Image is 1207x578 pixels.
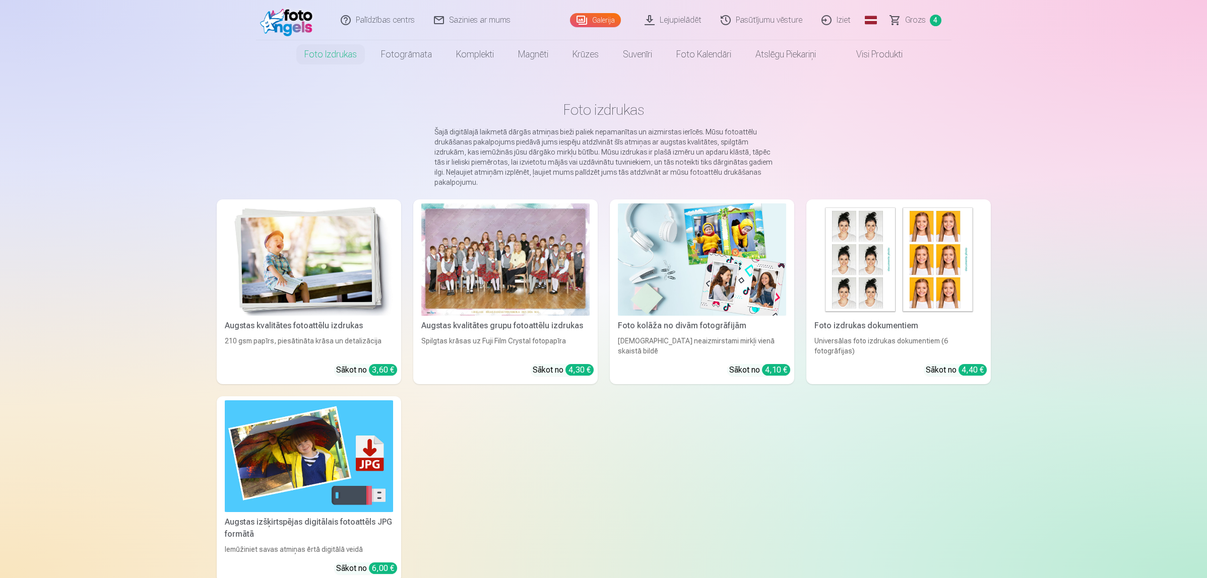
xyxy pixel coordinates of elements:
img: Foto izdrukas dokumentiem [814,203,983,316]
a: Galerija [570,13,621,27]
img: Foto kolāža no divām fotogrāfijām [618,203,786,316]
a: Visi produkti [828,40,915,68]
div: Sākot no [336,364,397,376]
a: Foto izdrukas dokumentiemFoto izdrukas dokumentiemUniversālas foto izdrukas dokumentiem (6 fotogr... [806,199,991,384]
a: Foto izdrukas [292,40,369,68]
img: Augstas kvalitātes fotoattēlu izdrukas [225,203,393,316]
a: Augstas kvalitātes grupu fotoattēlu izdrukasSpilgtas krāsas uz Fuji Film Crystal fotopapīraSākot ... [413,199,598,384]
div: Augstas kvalitātes fotoattēlu izdrukas [221,320,397,332]
div: Foto kolāža no divām fotogrāfijām [614,320,790,332]
div: 4,30 € [565,364,594,376]
div: 6,00 € [369,562,397,574]
div: Iemūžiniet savas atmiņas ērtā digitālā veidā [221,544,397,554]
div: Sākot no [336,562,397,574]
h1: Foto izdrukas [225,101,983,119]
div: 3,60 € [369,364,397,376]
div: Foto izdrukas dokumentiem [810,320,987,332]
a: Atslēgu piekariņi [743,40,828,68]
div: 4,40 € [959,364,987,376]
div: Sākot no [533,364,594,376]
span: Grozs [905,14,926,26]
span: 4 [930,15,941,26]
div: 210 gsm papīrs, piesātināta krāsa un detalizācija [221,336,397,356]
div: Augstas kvalitātes grupu fotoattēlu izdrukas [417,320,594,332]
img: /fa1 [260,4,318,36]
a: Magnēti [506,40,560,68]
div: 4,10 € [762,364,790,376]
a: Augstas kvalitātes fotoattēlu izdrukasAugstas kvalitātes fotoattēlu izdrukas210 gsm papīrs, piesā... [217,199,401,384]
div: Universālas foto izdrukas dokumentiem (6 fotogrāfijas) [810,336,987,356]
a: Foto kolāža no divām fotogrāfijāmFoto kolāža no divām fotogrāfijām[DEMOGRAPHIC_DATA] neaizmirstam... [610,199,794,384]
div: Augstas izšķirtspējas digitālais fotoattēls JPG formātā [221,516,397,540]
a: Fotogrāmata [369,40,444,68]
img: Augstas izšķirtspējas digitālais fotoattēls JPG formātā [225,400,393,513]
div: Spilgtas krāsas uz Fuji Film Crystal fotopapīra [417,336,594,356]
a: Komplekti [444,40,506,68]
div: [DEMOGRAPHIC_DATA] neaizmirstami mirkļi vienā skaistā bildē [614,336,790,356]
a: Krūzes [560,40,611,68]
div: Sākot no [729,364,790,376]
div: Sākot no [926,364,987,376]
a: Suvenīri [611,40,664,68]
p: Šajā digitālajā laikmetā dārgās atmiņas bieži paliek nepamanītas un aizmirstas ierīcēs. Mūsu foto... [434,127,773,187]
a: Foto kalendāri [664,40,743,68]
